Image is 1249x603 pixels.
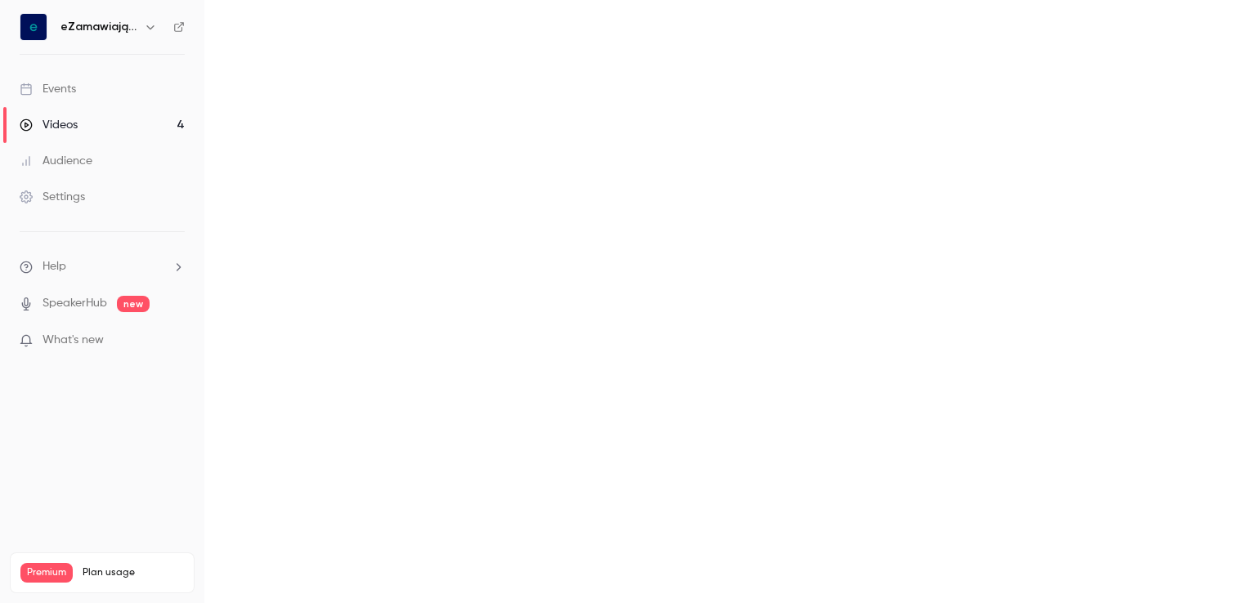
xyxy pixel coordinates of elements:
li: help-dropdown-opener [20,258,185,275]
img: eZamawiający [20,14,47,40]
div: Audience [20,153,92,169]
span: Help [43,258,66,275]
div: Videos [20,117,78,133]
span: Premium [20,563,73,583]
a: SpeakerHub [43,295,107,312]
span: What's new [43,332,104,349]
span: Plan usage [83,566,184,579]
div: Settings [20,189,85,205]
div: Events [20,81,76,97]
h6: eZamawiający [60,19,137,35]
iframe: Noticeable Trigger [165,333,185,348]
span: new [117,296,150,312]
